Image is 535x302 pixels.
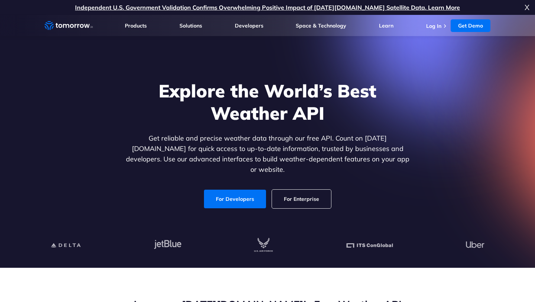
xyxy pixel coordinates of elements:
[124,80,411,124] h1: Explore the World’s Best Weather API
[124,133,411,175] p: Get reliable and precise weather data through our free API. Count on [DATE][DOMAIN_NAME] for quic...
[296,22,346,29] a: Space & Technology
[75,4,460,11] a: Independent U.S. Government Validation Confirms Overwhelming Positive Impact of [DATE][DOMAIN_NAM...
[125,22,147,29] a: Products
[45,20,93,31] a: Home link
[379,22,393,29] a: Learn
[235,22,263,29] a: Developers
[426,23,441,29] a: Log In
[204,190,266,208] a: For Developers
[272,190,331,208] a: For Enterprise
[451,19,490,32] a: Get Demo
[179,22,202,29] a: Solutions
